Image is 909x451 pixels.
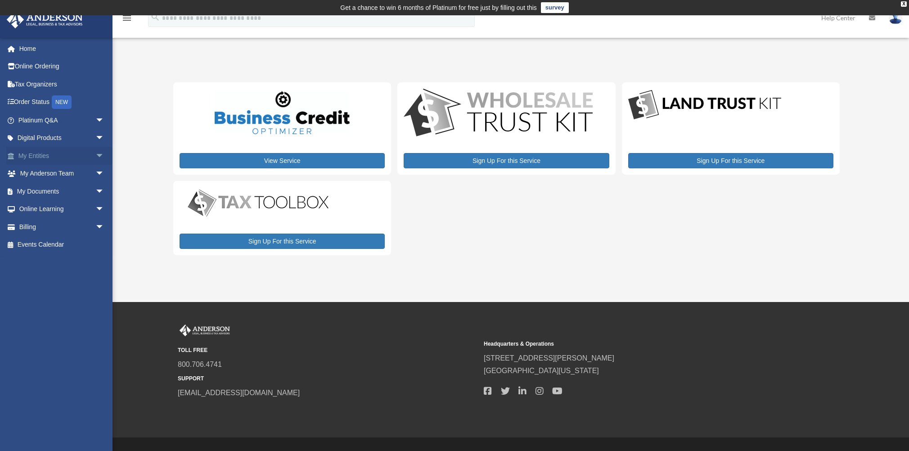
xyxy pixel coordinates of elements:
[95,182,113,201] span: arrow_drop_down
[121,16,132,23] a: menu
[6,147,118,165] a: My Entitiesarrow_drop_down
[95,111,113,130] span: arrow_drop_down
[178,325,232,336] img: Anderson Advisors Platinum Portal
[628,89,781,122] img: LandTrust_lgo-1.jpg
[6,182,118,200] a: My Documentsarrow_drop_down
[6,165,118,183] a: My Anderson Teamarrow_drop_down
[6,200,118,218] a: Online Learningarrow_drop_down
[4,11,85,28] img: Anderson Advisors Platinum Portal
[6,58,118,76] a: Online Ordering
[178,374,477,383] small: SUPPORT
[180,187,337,219] img: taxtoolbox_new-1.webp
[178,361,222,368] a: 800.706.4741
[901,1,907,7] div: close
[889,11,902,24] img: User Pic
[6,129,113,147] a: Digital Productsarrow_drop_down
[484,354,614,362] a: [STREET_ADDRESS][PERSON_NAME]
[178,389,300,397] a: [EMAIL_ADDRESS][DOMAIN_NAME]
[178,346,477,355] small: TOLL FREE
[150,12,160,22] i: search
[6,93,118,112] a: Order StatusNEW
[180,234,385,249] a: Sign Up For this Service
[95,165,113,183] span: arrow_drop_down
[404,153,609,168] a: Sign Up For this Service
[121,13,132,23] i: menu
[6,111,118,129] a: Platinum Q&Aarrow_drop_down
[95,218,113,236] span: arrow_drop_down
[95,147,113,165] span: arrow_drop_down
[484,367,599,374] a: [GEOGRAPHIC_DATA][US_STATE]
[6,40,118,58] a: Home
[52,95,72,109] div: NEW
[340,2,537,13] div: Get a chance to win 6 months of Platinum for free just by filling out this
[404,89,593,139] img: WS-Trust-Kit-lgo-1.jpg
[6,218,118,236] a: Billingarrow_drop_down
[95,200,113,219] span: arrow_drop_down
[6,75,118,93] a: Tax Organizers
[628,153,833,168] a: Sign Up For this Service
[6,236,118,254] a: Events Calendar
[541,2,569,13] a: survey
[180,153,385,168] a: View Service
[95,129,113,148] span: arrow_drop_down
[484,339,783,349] small: Headquarters & Operations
